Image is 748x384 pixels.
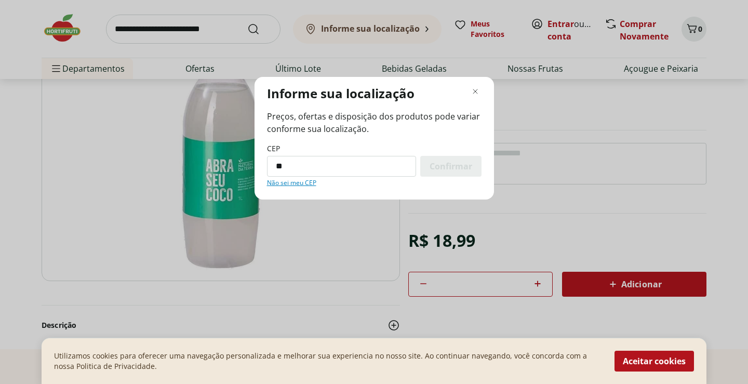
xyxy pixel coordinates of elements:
p: Informe sua localização [267,85,415,102]
button: Aceitar cookies [615,351,694,372]
a: Não sei meu CEP [267,179,316,187]
button: Fechar modal de regionalização [469,85,482,98]
div: Modal de regionalização [255,77,494,200]
button: Confirmar [420,156,482,177]
label: CEP [267,143,280,154]
p: Utilizamos cookies para oferecer uma navegação personalizada e melhorar sua experiencia no nosso ... [54,351,602,372]
span: Preços, ofertas e disposição dos produtos pode variar conforme sua localização. [267,110,482,135]
span: Confirmar [430,162,472,170]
